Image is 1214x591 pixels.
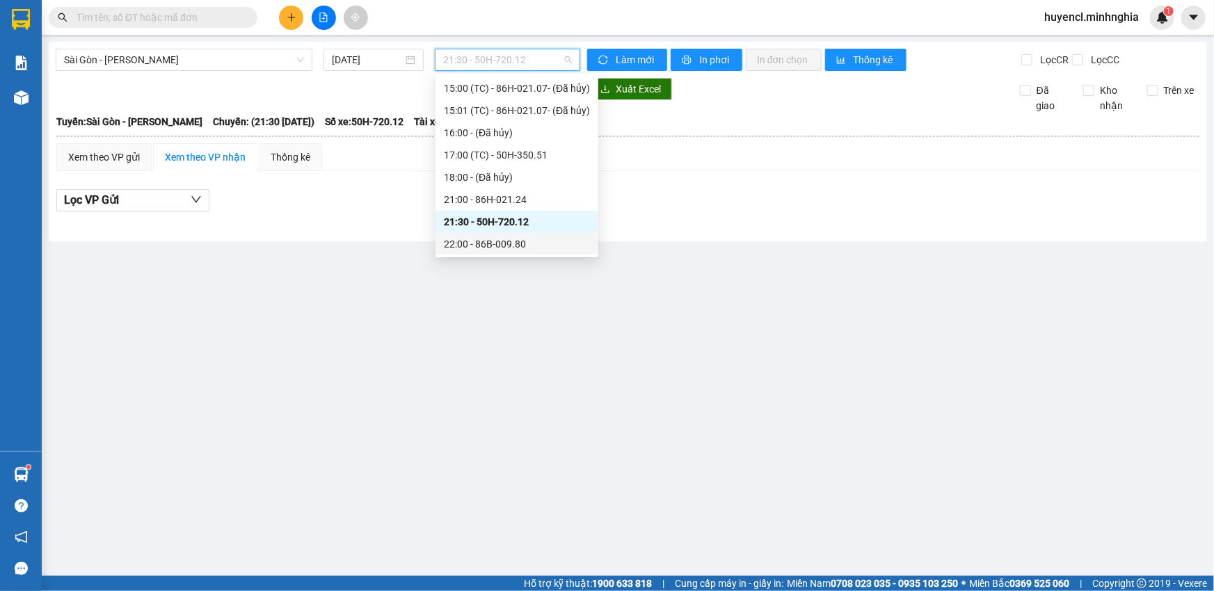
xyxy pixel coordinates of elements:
[587,49,667,71] button: syncLàm mới
[64,191,119,209] span: Lọc VP Gửi
[1085,52,1121,67] span: Lọc CC
[1009,578,1069,589] strong: 0369 525 060
[325,114,404,129] span: Số xe: 50H-720.12
[444,147,590,163] div: 17:00 (TC) - 50H-350.51
[616,52,656,67] span: Làm mới
[444,103,590,118] div: 15:01 (TC) - 86H-021.07 - (Đã hủy)
[524,576,652,591] span: Hỗ trợ kỹ thuật:
[444,81,590,96] div: 15:00 (TC) - 86H-021.07 - (Đã hủy)
[414,114,443,129] span: Tài xế:
[15,562,28,575] span: message
[15,499,28,512] span: question-circle
[836,55,848,66] span: bar-chart
[1094,83,1136,113] span: Kho nhận
[671,49,742,71] button: printerIn phơi
[746,49,822,71] button: In đơn chọn
[15,531,28,544] span: notification
[14,90,29,105] img: warehouse-icon
[344,6,368,30] button: aim
[56,116,202,127] b: Tuyến: Sài Gòn - [PERSON_NAME]
[332,52,403,67] input: 13/08/2025
[77,10,241,25] input: Tìm tên, số ĐT hoặc mã đơn
[68,149,140,165] div: Xem theo VP gửi
[1164,6,1174,16] sup: 1
[271,149,310,165] div: Thống kê
[1137,578,1147,588] span: copyright
[699,52,731,67] span: In phơi
[831,578,958,589] strong: 0708 023 035 - 0935 103 250
[854,52,895,67] span: Thống kê
[825,49,906,71] button: bar-chartThống kê
[961,581,966,586] span: ⚪️
[1181,6,1206,30] button: caret-down
[662,576,664,591] span: |
[165,149,246,165] div: Xem theo VP nhận
[598,55,610,66] span: sync
[1080,576,1082,591] span: |
[312,6,336,30] button: file-add
[787,576,958,591] span: Miền Nam
[444,214,590,229] div: 21:30 - 50H-720.12
[589,78,672,100] button: downloadXuất Excel
[213,114,314,129] span: Chuyến: (21:30 [DATE])
[1188,11,1200,24] span: caret-down
[444,236,590,252] div: 22:00 - 86B-009.80
[969,576,1069,591] span: Miền Bắc
[319,13,328,22] span: file-add
[1033,8,1150,26] span: huyencl.minhnghia
[1158,83,1200,98] span: Trên xe
[12,9,30,30] img: logo-vxr
[64,49,304,70] span: Sài Gòn - Phan Rí
[592,578,652,589] strong: 1900 633 818
[279,6,303,30] button: plus
[444,192,590,207] div: 21:00 - 86H-021.24
[1031,83,1073,113] span: Đã giao
[56,189,209,211] button: Lọc VP Gửi
[287,13,296,22] span: plus
[26,465,31,469] sup: 1
[14,467,29,482] img: warehouse-icon
[675,576,783,591] span: Cung cấp máy in - giấy in:
[58,13,67,22] span: search
[1035,52,1071,67] span: Lọc CR
[1156,11,1169,24] img: icon-new-feature
[443,49,572,70] span: 21:30 - 50H-720.12
[351,13,360,22] span: aim
[444,125,590,140] div: 16:00 - (Đã hủy)
[1166,6,1171,16] span: 1
[682,55,694,66] span: printer
[14,56,29,70] img: solution-icon
[444,170,590,185] div: 18:00 - (Đã hủy)
[191,194,202,205] span: down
